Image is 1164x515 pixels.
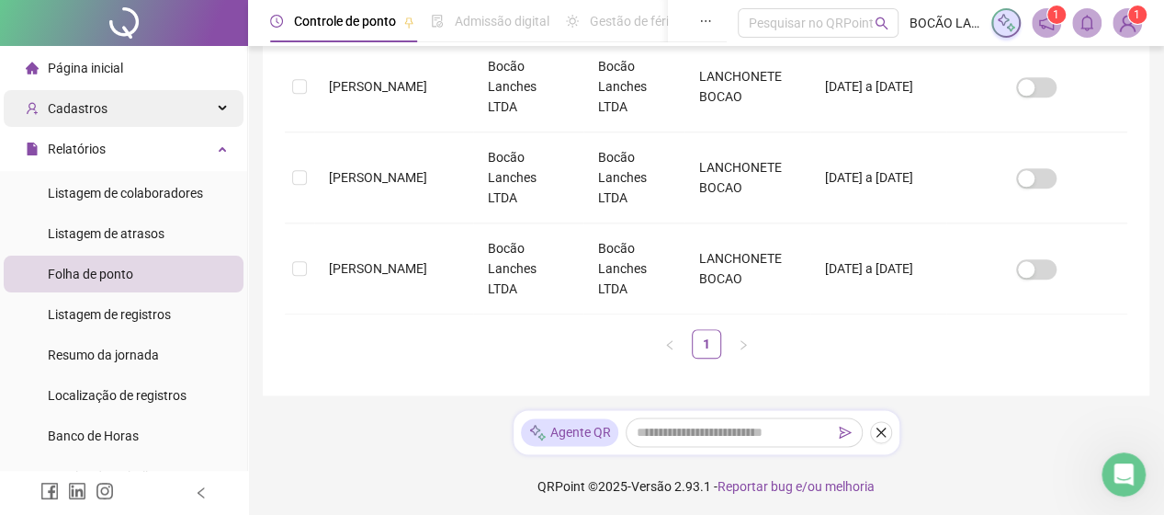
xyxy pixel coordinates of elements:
span: Página inicial [48,61,123,75]
span: Reportar bug e/ou melhoria [718,479,875,494]
span: [PERSON_NAME] [329,170,427,185]
td: Bocão Lanches LTDA [583,41,684,132]
td: Bocão Lanches LTDA [473,132,582,223]
span: Listagem de atrasos [48,226,164,241]
li: Página anterior [655,329,684,359]
span: clock-circle [270,15,283,28]
td: Bocão Lanches LTDA [583,132,684,223]
span: Resumo da jornada [48,348,159,362]
span: Admissão digital [455,14,549,29]
span: linkedin [68,482,86,500]
span: Gestão de férias [590,14,683,29]
td: LANCHONETE BOCAO [684,132,810,223]
a: 1 [693,330,720,358]
span: left [195,486,208,499]
span: Escalas de trabalho [48,469,160,484]
span: user-add [26,102,39,115]
span: BOCÃO LANCHES LTDA [910,13,980,33]
span: 1 [1053,8,1059,21]
div: Agente QR [521,418,618,446]
span: right [738,339,749,350]
td: Bocão Lanches LTDA [473,223,582,315]
td: [DATE] a [DATE] [810,223,946,315]
span: Relatórios [48,142,106,156]
span: notification [1038,15,1055,31]
span: pushpin [403,17,414,28]
span: instagram [96,482,114,500]
span: left [664,339,675,350]
span: [PERSON_NAME] [329,261,427,276]
span: file [26,143,39,155]
span: sun [566,15,579,28]
td: LANCHONETE BOCAO [684,223,810,315]
span: Listagem de colaboradores [48,186,203,200]
li: 1 [692,329,721,359]
sup: 1 [1047,6,1066,24]
span: Controle de ponto [294,14,396,29]
li: Próxima página [729,329,758,359]
img: sparkle-icon.fc2bf0ac1784a2077858766a79e2daf3.svg [996,13,1016,33]
span: close [875,426,887,439]
td: LANCHONETE BOCAO [684,41,810,132]
button: right [729,329,758,359]
span: ellipsis [699,15,712,28]
td: Bocão Lanches LTDA [583,223,684,315]
span: Banco de Horas [48,429,139,443]
td: [DATE] a [DATE] [810,41,946,132]
span: 1 [1134,8,1140,21]
span: [PERSON_NAME] [329,79,427,94]
span: search [875,17,888,30]
span: Cadastros [48,101,107,116]
span: Listagem de registros [48,307,171,322]
span: Localização de registros [48,388,186,403]
span: home [26,62,39,74]
sup: Atualize o seu contato no menu Meus Dados [1128,6,1147,24]
iframe: Intercom live chat [1102,452,1146,497]
td: Bocão Lanches LTDA [473,41,582,132]
span: Folha de ponto [48,267,133,281]
span: Versão [631,479,672,494]
span: bell [1079,15,1095,31]
img: sparkle-icon.fc2bf0ac1784a2077858766a79e2daf3.svg [528,423,547,442]
span: facebook [40,482,59,500]
button: left [655,329,684,359]
span: send [839,426,852,439]
span: file-done [431,15,444,28]
td: [DATE] a [DATE] [810,132,946,223]
img: 14117 [1113,9,1141,37]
